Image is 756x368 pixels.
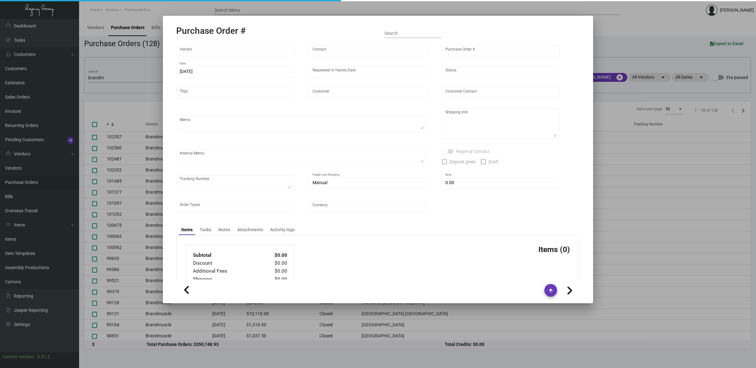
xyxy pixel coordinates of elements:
[538,245,570,254] h3: Items (0)
[313,180,327,185] span: Manual
[181,226,193,233] div: Items
[200,226,211,233] div: Tasks
[449,158,476,166] span: Deposit given
[193,259,261,267] td: Discount
[37,353,50,360] div: 0.51.2
[193,275,261,283] td: Shipping
[193,267,261,275] td: Additional Fees
[261,275,288,283] td: $0.00
[456,148,489,155] span: Regency Contact
[193,251,261,259] td: Subtotal
[261,267,288,275] td: $0.00
[261,259,288,267] td: $0.00
[488,158,499,166] span: Draft
[218,226,230,233] div: Notes
[176,26,246,36] h2: Purchase Order #
[237,226,263,233] div: Attachments
[261,251,288,259] td: $0.00
[270,226,295,233] div: Activity logs
[3,353,35,360] div: Current version:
